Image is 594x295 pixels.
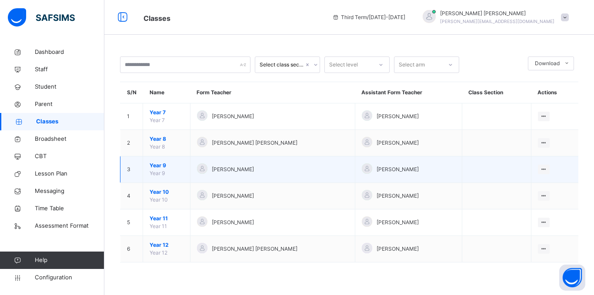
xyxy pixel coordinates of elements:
[143,82,190,103] th: Name
[399,56,425,73] div: Select arm
[35,222,104,230] span: Assessment Format
[150,170,165,176] span: Year 9
[120,130,143,156] td: 2
[35,152,104,161] span: CBT
[377,192,419,200] span: [PERSON_NAME]
[332,13,405,21] span: session/term information
[120,209,143,236] td: 5
[377,139,419,147] span: [PERSON_NAME]
[35,169,104,178] span: Lesson Plan
[120,156,143,183] td: 3
[150,188,184,196] span: Year 10
[35,100,104,109] span: Parent
[120,236,143,262] td: 6
[329,56,358,73] div: Select level
[355,82,462,103] th: Assistant Form Teacher
[35,204,104,213] span: Time Table
[8,8,75,27] img: safsims
[212,113,254,120] span: [PERSON_NAME]
[150,135,184,143] span: Year 8
[150,143,165,150] span: Year 8
[212,166,254,173] span: [PERSON_NAME]
[120,103,143,130] td: 1
[36,117,104,126] span: Classes
[440,19,554,24] span: [PERSON_NAME][EMAIL_ADDRESS][DOMAIN_NAME]
[150,223,167,229] span: Year 11
[150,196,168,203] span: Year 10
[531,82,578,103] th: Actions
[150,215,184,222] span: Year 11
[35,273,104,282] span: Configuration
[150,249,167,256] span: Year 12
[414,10,573,25] div: AhmadAdam
[35,48,104,56] span: Dashboard
[35,187,104,196] span: Messaging
[212,219,254,226] span: [PERSON_NAME]
[377,219,419,226] span: [PERSON_NAME]
[143,14,170,23] span: Classes
[150,117,165,123] span: Year 7
[150,241,184,249] span: Year 12
[462,82,531,103] th: Class Section
[35,65,104,74] span: Staff
[377,166,419,173] span: [PERSON_NAME]
[35,135,104,143] span: Broadsheet
[377,245,419,253] span: [PERSON_NAME]
[260,61,304,69] div: Select class section
[212,245,297,253] span: [PERSON_NAME] [PERSON_NAME]
[120,183,143,209] td: 4
[120,82,143,103] th: S/N
[150,162,184,169] span: Year 9
[212,139,297,147] span: [PERSON_NAME] [PERSON_NAME]
[440,10,554,17] span: [PERSON_NAME] [PERSON_NAME]
[35,83,104,91] span: Student
[212,192,254,200] span: [PERSON_NAME]
[190,82,355,103] th: Form Teacher
[150,109,184,116] span: Year 7
[559,265,585,291] button: Open asap
[35,256,104,265] span: Help
[535,60,560,67] span: Download
[377,113,419,120] span: [PERSON_NAME]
